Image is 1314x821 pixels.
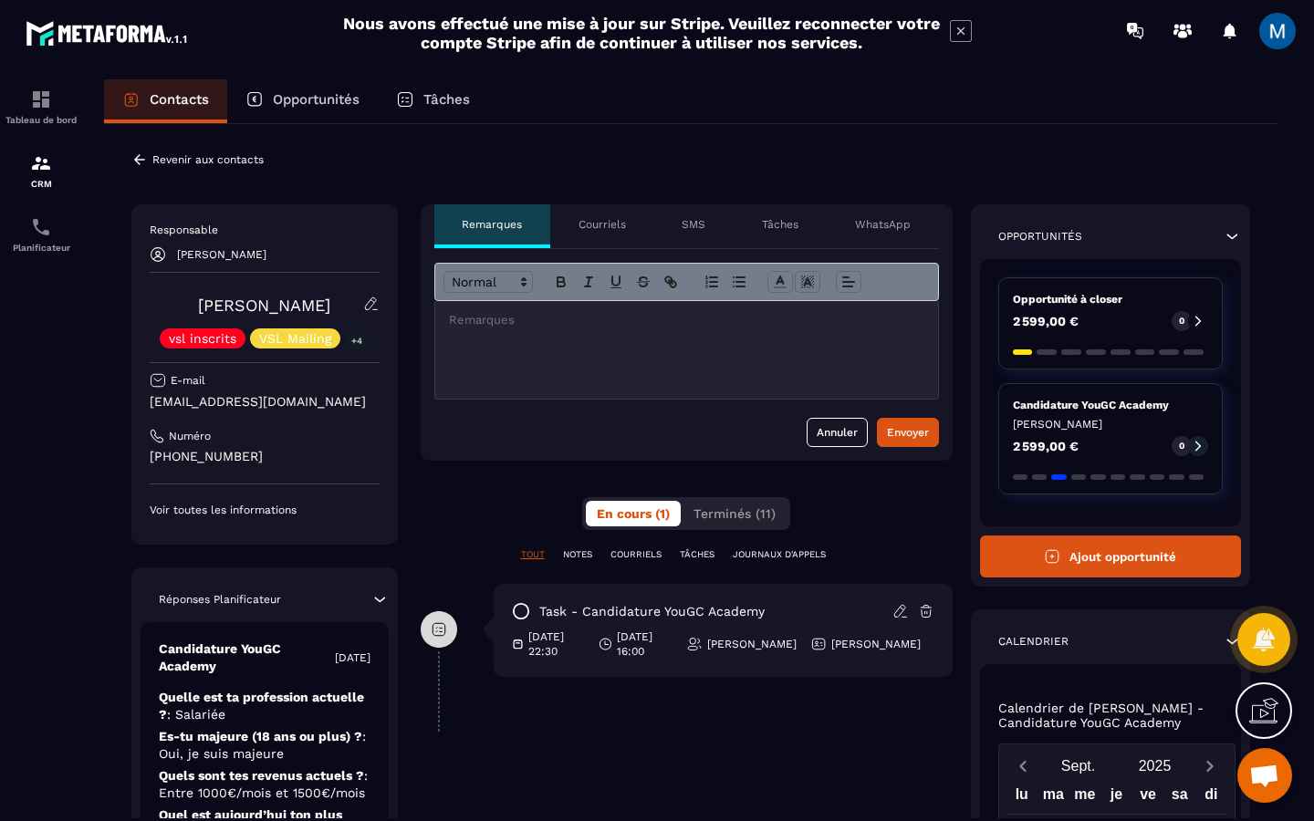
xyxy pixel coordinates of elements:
p: Tâches [762,217,798,232]
span: Terminés (11) [693,506,776,521]
p: Numéro [169,429,211,443]
a: [PERSON_NAME] [198,296,330,315]
a: Tâches [378,79,488,123]
div: Envoyer [887,423,929,442]
div: di [1195,782,1227,814]
button: Ajout opportunité [980,535,1242,577]
p: 0 [1179,440,1184,452]
p: Calendrier de [PERSON_NAME] - Candidature YouGC Academy [998,701,1224,730]
button: Terminés (11) [683,501,787,526]
button: Annuler [807,418,868,447]
div: ve [1132,782,1164,814]
p: Voir toutes les informations [150,503,380,517]
p: Quelle est ta profession actuelle ? [159,689,370,723]
button: Open months overlay [1040,750,1117,782]
span: : Salariée [167,707,225,722]
p: Planificateur [5,243,78,253]
a: Opportunités [227,79,378,123]
span: En cours (1) [597,506,670,521]
p: JOURNAUX D'APPELS [733,548,826,561]
p: [EMAIL_ADDRESS][DOMAIN_NAME] [150,393,380,410]
img: formation [30,152,52,174]
p: Calendrier [998,634,1069,649]
div: je [1100,782,1132,814]
img: logo [26,16,190,49]
p: CRM [5,179,78,189]
a: formationformationCRM [5,139,78,203]
button: En cours (1) [586,501,681,526]
h2: Nous avons effectué une mise à jour sur Stripe. Veuillez reconnecter votre compte Stripe afin de ... [342,14,941,52]
p: Courriels [579,217,626,232]
button: Next month [1194,753,1227,778]
img: formation [30,88,52,110]
p: Réponses Planificateur [159,592,281,607]
div: sa [1163,782,1195,814]
p: vsl inscrits [169,332,236,345]
p: [DATE] 22:30 [528,629,585,659]
a: schedulerschedulerPlanificateur [5,203,78,266]
p: TÂCHES [680,548,714,561]
p: Es-tu majeure (18 ans ou plus) ? [159,728,370,763]
p: TOUT [521,548,545,561]
p: [PERSON_NAME] [707,637,797,651]
a: Contacts [104,79,227,123]
p: [DATE] [335,650,370,665]
p: [PERSON_NAME] [177,248,266,261]
a: formationformationTableau de bord [5,75,78,139]
p: Opportunités [998,229,1082,244]
p: Responsable [150,223,380,237]
p: Candidature YouGC Academy [1013,398,1209,412]
div: lu [1006,782,1038,814]
p: Contacts [150,91,209,108]
p: Quels sont tes revenus actuels ? [159,767,370,802]
p: Remarques [462,217,522,232]
button: Previous month [1006,753,1040,778]
p: [PERSON_NAME] [831,637,921,651]
div: me [1069,782,1101,814]
button: Envoyer [877,418,939,447]
p: 0 [1179,315,1184,327]
img: scheduler [30,216,52,238]
p: [PERSON_NAME] [1013,417,1209,431]
p: WhatsApp [855,217,911,232]
p: Tâches [423,91,470,108]
div: Ouvrir le chat [1237,748,1292,803]
p: task - Candidature YouGC Academy [539,603,765,620]
button: Open years overlay [1117,750,1194,782]
p: 2 599,00 € [1013,440,1079,452]
p: SMS [682,217,705,232]
div: ma [1038,782,1069,814]
p: Candidature YouGC Academy [159,640,335,675]
p: VSL Mailing [259,332,331,345]
p: [DATE] 16:00 [617,629,673,659]
p: E-mail [171,373,205,388]
p: 2 599,00 € [1013,315,1079,327]
p: [PHONE_NUMBER] [150,448,380,465]
p: Opportunité à closer [1013,292,1209,307]
p: NOTES [563,548,592,561]
p: COURRIELS [610,548,662,561]
p: Revenir aux contacts [152,153,264,166]
p: Opportunités [273,91,360,108]
p: Tableau de bord [5,115,78,125]
p: +4 [345,331,369,350]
